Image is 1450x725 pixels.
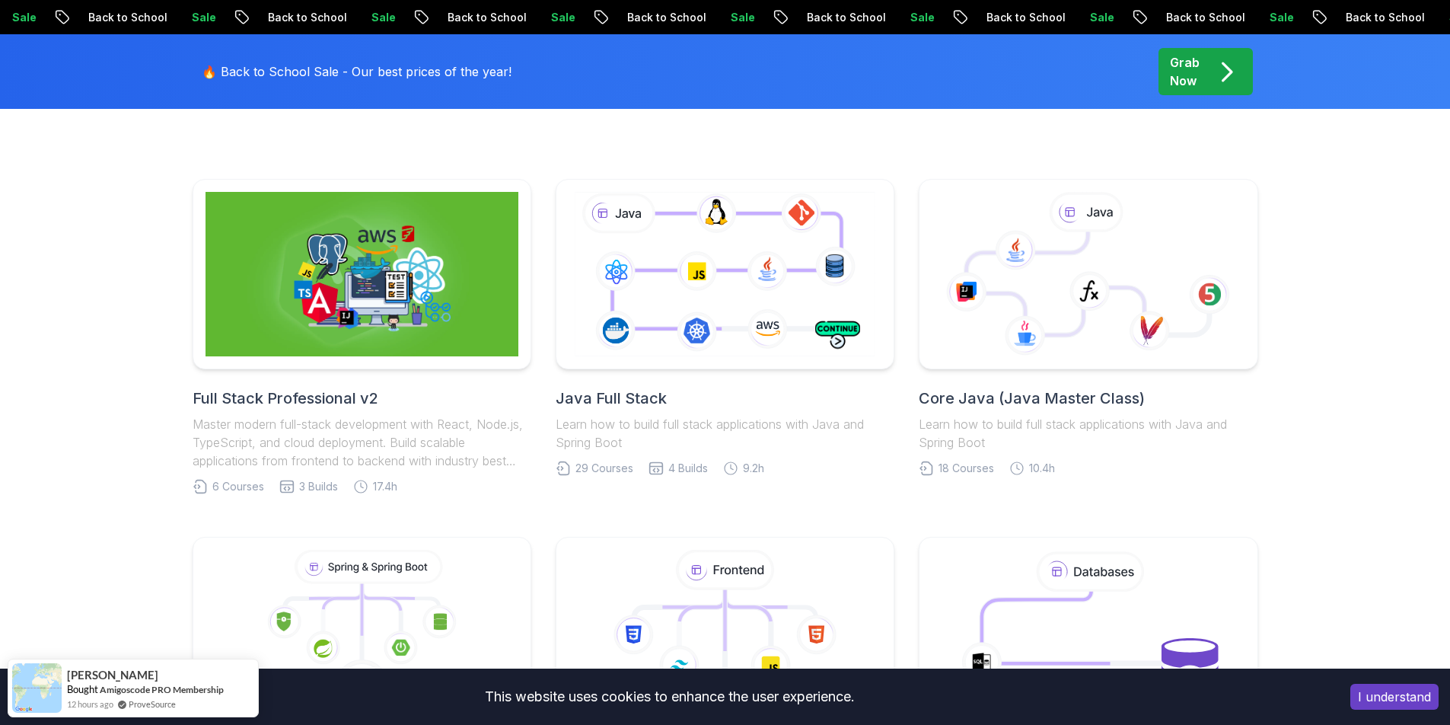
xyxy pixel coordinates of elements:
[67,669,158,682] span: [PERSON_NAME]
[1076,10,1124,25] p: Sale
[1255,10,1304,25] p: Sale
[12,663,62,713] img: provesource social proof notification image
[939,461,994,476] span: 18 Courses
[1029,461,1055,476] span: 10.4h
[556,415,894,452] p: Learn how to build full stack applications with Java and Spring Boot
[253,10,357,25] p: Back to School
[67,683,98,695] span: Bought
[919,415,1257,452] p: Learn how to build full stack applications with Java and Spring Boot
[792,10,896,25] p: Back to School
[537,10,585,25] p: Sale
[193,388,531,409] h2: Full Stack Professional v2
[373,479,397,494] span: 17.4h
[613,10,716,25] p: Back to School
[556,179,894,476] a: Java Full StackLearn how to build full stack applications with Java and Spring Boot29 Courses4 Bu...
[668,461,708,476] span: 4 Builds
[177,10,226,25] p: Sale
[357,10,406,25] p: Sale
[896,10,945,25] p: Sale
[575,461,633,476] span: 29 Courses
[206,192,518,356] img: Full Stack Professional v2
[193,415,531,470] p: Master modern full-stack development with React, Node.js, TypeScript, and cloud deployment. Build...
[67,698,113,711] span: 12 hours ago
[202,62,511,81] p: 🔥 Back to School Sale - Our best prices of the year!
[193,179,531,494] a: Full Stack Professional v2Full Stack Professional v2Master modern full-stack development with Rea...
[1331,10,1435,25] p: Back to School
[74,10,177,25] p: Back to School
[919,179,1257,476] a: Core Java (Java Master Class)Learn how to build full stack applications with Java and Spring Boot...
[1170,53,1200,90] p: Grab Now
[11,680,1327,714] div: This website uses cookies to enhance the user experience.
[100,684,224,695] a: Amigoscode PRO Membership
[919,388,1257,409] h2: Core Java (Java Master Class)
[556,388,894,409] h2: Java Full Stack
[129,698,176,711] a: ProveSource
[743,461,764,476] span: 9.2h
[433,10,537,25] p: Back to School
[299,479,338,494] span: 3 Builds
[212,479,264,494] span: 6 Courses
[1152,10,1255,25] p: Back to School
[716,10,765,25] p: Sale
[972,10,1076,25] p: Back to School
[1350,684,1439,710] button: Accept cookies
